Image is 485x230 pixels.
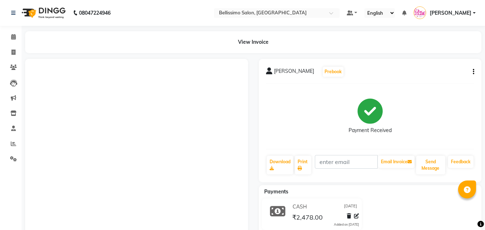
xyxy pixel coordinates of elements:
[323,67,344,77] button: Prebook
[334,222,359,227] div: Added on [DATE]
[315,155,378,169] input: enter email
[293,203,307,211] span: CASH
[378,156,415,168] button: Email Invoice
[344,203,357,211] span: [DATE]
[79,3,111,23] b: 08047224946
[349,127,392,134] div: Payment Received
[274,67,314,78] span: [PERSON_NAME]
[292,213,323,223] span: ₹2,478.00
[295,156,311,174] a: Print
[18,3,67,23] img: logo
[264,188,288,195] span: Payments
[267,156,293,174] a: Download
[416,156,445,174] button: Send Message
[430,9,471,17] span: [PERSON_NAME]
[414,6,426,19] img: Ajit Singh
[448,156,474,168] a: Feedback
[25,31,481,53] div: View Invoice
